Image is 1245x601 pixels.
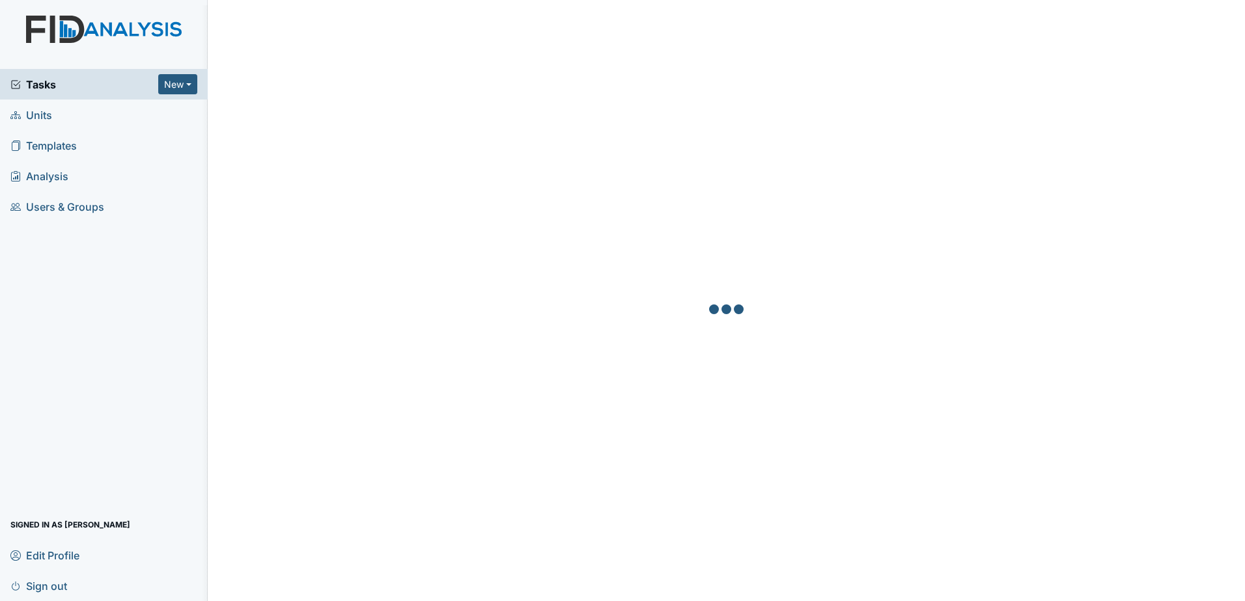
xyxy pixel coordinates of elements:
[10,166,68,186] span: Analysis
[158,74,197,94] button: New
[10,545,79,565] span: Edit Profile
[10,135,77,155] span: Templates
[10,196,104,217] span: Users & Groups
[10,105,52,125] span: Units
[10,514,130,535] span: Signed in as [PERSON_NAME]
[10,576,67,596] span: Sign out
[10,77,158,92] a: Tasks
